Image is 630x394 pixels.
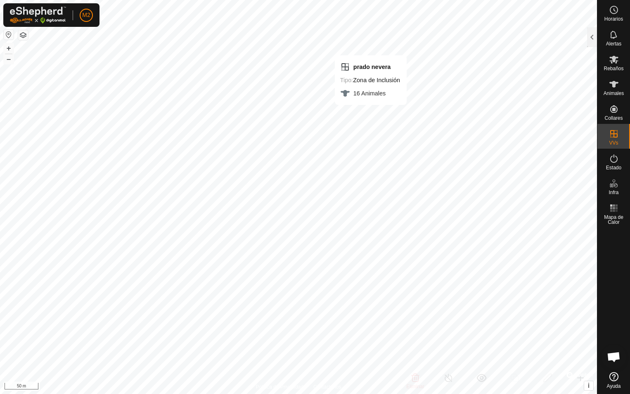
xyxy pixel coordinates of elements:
[604,91,624,96] span: Animales
[609,190,618,195] span: Infra
[604,116,623,121] span: Collares
[607,384,621,389] span: Ayuda
[340,62,400,72] div: prado nevera
[584,381,593,390] button: i
[597,369,630,392] a: Ayuda
[599,215,628,225] span: Mapa de Calor
[4,43,14,53] button: +
[340,88,400,98] div: 16 Animales
[10,7,66,24] img: Logo Gallagher
[588,382,590,389] span: i
[604,17,623,21] span: Horarios
[256,383,303,391] a: Política de Privacidad
[340,77,353,83] label: Tipo:
[606,41,621,46] span: Alertas
[604,66,623,71] span: Rebaños
[606,165,621,170] span: Estado
[82,11,90,19] span: M2
[18,30,28,40] button: Capas del Mapa
[313,383,341,391] a: Contáctenos
[4,30,14,40] button: Restablecer Mapa
[4,54,14,64] button: –
[609,140,618,145] span: VVs
[602,344,626,369] div: Chat abierto
[340,75,400,85] div: Zona de Inclusión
